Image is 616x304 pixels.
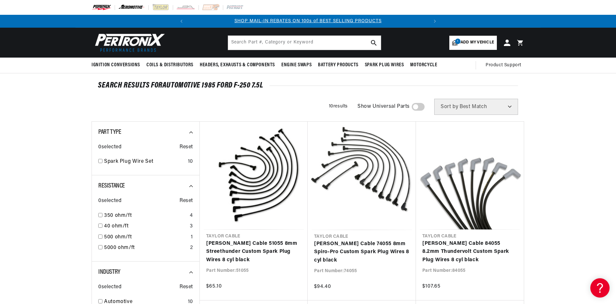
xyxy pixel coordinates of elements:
[197,58,278,73] summary: Headers, Exhausts & Components
[449,36,497,50] a: 1Add my vehicle
[314,240,409,265] a: [PERSON_NAME] Cable 74055 8mm Spiro-Pro Custom Spark Plug Wires 8 cyl black
[92,62,140,69] span: Ignition Conversions
[365,62,404,69] span: Spark Plug Wires
[206,240,301,264] a: [PERSON_NAME] Cable 51055 8mm Streethunder Custom Spark Plug Wires 8 cyl black
[188,158,193,166] div: 10
[98,129,121,135] span: Part Type
[486,58,524,73] summary: Product Support
[92,32,165,54] img: Pertronix
[104,222,187,231] a: 40 ohm/ft
[175,15,188,28] button: Translation missing: en.sections.announcements.previous_announcement
[357,103,410,111] span: Show Universal Parts
[180,197,193,205] span: Reset
[281,62,312,69] span: Engine Swaps
[180,143,193,152] span: Reset
[318,62,358,69] span: Battery Products
[98,197,121,205] span: 0 selected
[98,82,518,89] div: SEARCH RESULTS FOR Automotive 1985 Ford F-250 7.5L
[191,233,193,242] div: 1
[98,143,121,152] span: 0 selected
[104,212,187,220] a: 350 ohm/ft
[486,62,521,69] span: Product Support
[190,222,193,231] div: 3
[329,104,348,109] span: 10 results
[188,18,428,25] div: 1 of 2
[410,62,437,69] span: Motorcycle
[98,183,125,189] span: Resistance
[180,283,193,291] span: Reset
[92,58,143,73] summary: Ignition Conversions
[234,19,382,23] a: SHOP MAIL-IN REBATES ON 100s of BEST SELLING PRODUCTS
[315,58,362,73] summary: Battery Products
[104,244,188,252] a: 5000 ohm/ft
[190,212,193,220] div: 4
[367,36,381,50] button: search button
[428,15,441,28] button: Translation missing: en.sections.announcements.next_announcement
[143,58,197,73] summary: Coils & Distributors
[434,99,518,115] select: Sort by
[441,104,458,109] span: Sort by
[422,240,517,264] a: [PERSON_NAME] Cable 84055 8.2mm Thundervolt Custom Spark Plug Wires 8 cyl black
[278,58,315,73] summary: Engine Swaps
[188,18,428,25] div: Announcement
[98,283,121,291] span: 0 selected
[146,62,193,69] span: Coils & Distributors
[75,15,541,28] slideshow-component: Translation missing: en.sections.announcements.announcement_bar
[104,233,188,242] a: 500 ohm/ft
[200,62,275,69] span: Headers, Exhausts & Components
[98,269,120,275] span: Industry
[228,36,381,50] input: Search Part #, Category or Keyword
[104,158,185,166] a: Spark Plug Wire Set
[461,40,494,46] span: Add my vehicle
[455,39,461,44] span: 1
[407,58,440,73] summary: Motorcycle
[190,244,193,252] div: 2
[362,58,407,73] summary: Spark Plug Wires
